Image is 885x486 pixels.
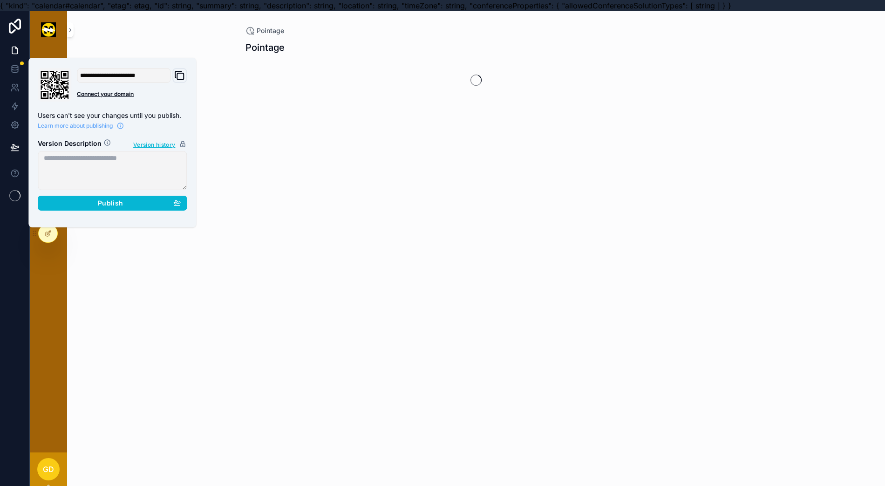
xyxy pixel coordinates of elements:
h1: Pointage [245,41,285,54]
span: Pointage [257,26,284,35]
button: Publish [38,196,187,211]
span: Version history [133,139,175,149]
span: Learn more about publishing [38,122,113,130]
span: Publish [98,199,123,207]
a: Learn more about publishing [38,122,124,130]
img: App logo [41,22,56,37]
span: GD [43,464,54,475]
p: Users can't see your changes until you publish. [38,111,187,120]
a: Connect your domain [77,90,187,98]
div: Domain and Custom Link [77,68,187,102]
a: Pointage [245,26,284,35]
div: scrollable content [30,48,67,158]
button: Version history [133,139,187,149]
h2: Version Description [38,139,102,149]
